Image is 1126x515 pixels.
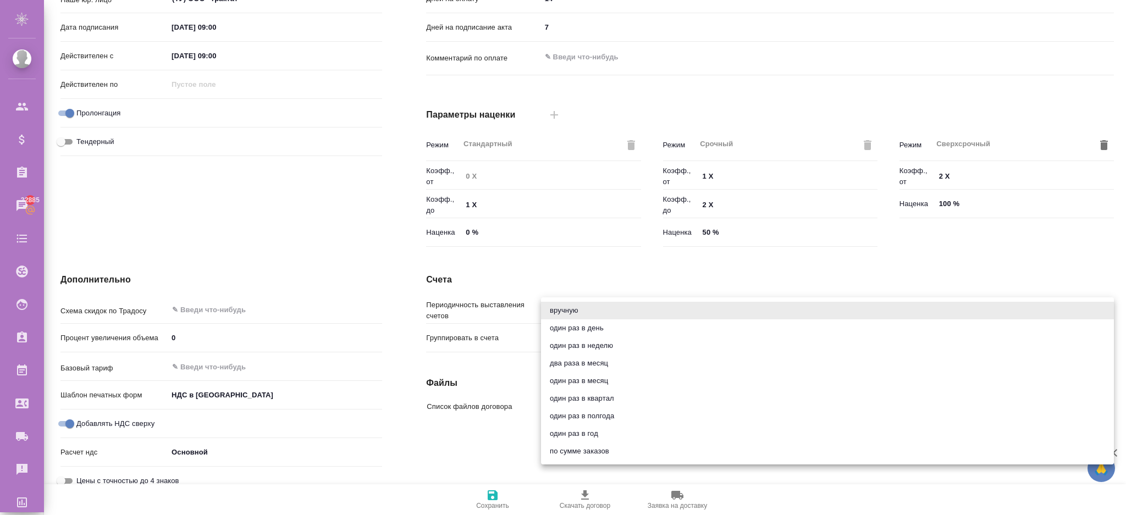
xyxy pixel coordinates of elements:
[541,407,1114,425] li: один раз в полгода
[541,337,1114,355] li: один раз в неделю
[541,355,1114,372] li: два раза в месяц
[541,319,1114,337] li: один раз в день
[541,442,1114,460] li: по сумме заказов
[541,390,1114,407] li: один раз в квартал
[541,372,1114,390] li: один раз в месяц
[541,425,1114,442] li: один раз в год
[541,302,1114,319] li: вручную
